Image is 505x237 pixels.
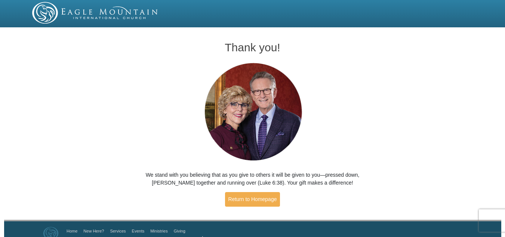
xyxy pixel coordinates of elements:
[150,229,167,233] a: Ministries
[197,61,308,164] img: Pastors George and Terri Pearsons
[130,171,375,187] p: We stand with you believing that as you give to others it will be given to you—pressed down, [PER...
[132,229,145,233] a: Events
[67,229,77,233] a: Home
[32,2,158,24] img: EMIC
[110,229,126,233] a: Services
[83,229,104,233] a: New Here?
[130,41,375,54] h1: Thank you!
[225,192,280,207] a: Return to Homepage
[174,229,185,233] a: Giving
